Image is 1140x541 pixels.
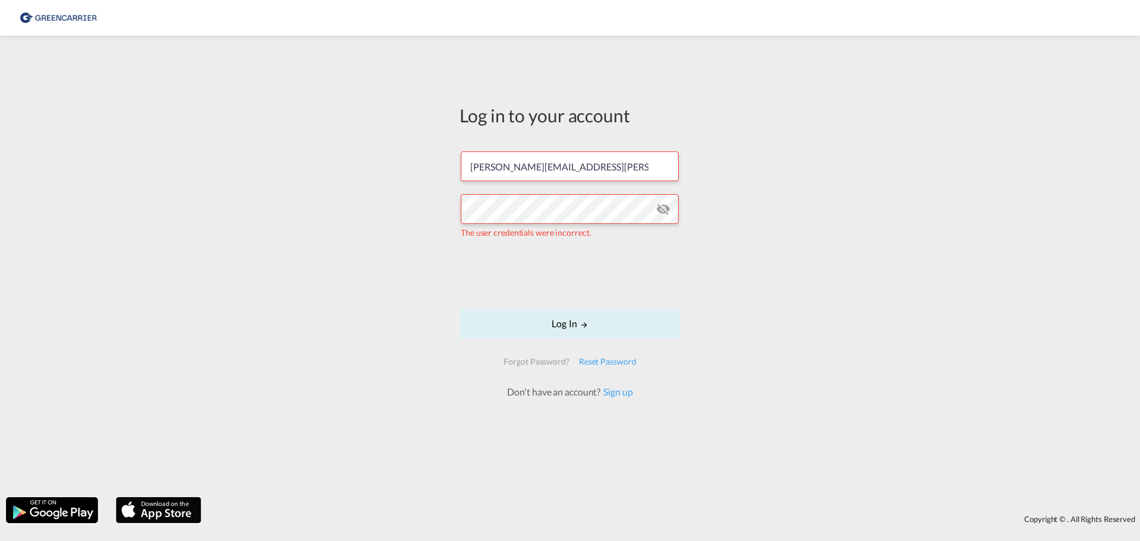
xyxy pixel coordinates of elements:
a: Sign up [600,386,632,397]
div: Log in to your account [460,103,680,128]
img: apple.png [115,496,202,524]
div: Copyright © . All Rights Reserved [207,509,1140,529]
span: The user credentials were incorrect. [461,227,591,238]
input: Enter email/phone number [461,151,679,181]
div: Reset Password [574,351,641,372]
md-icon: icon-eye-off [656,202,670,216]
iframe: reCAPTCHA [480,251,660,297]
button: LOGIN [460,309,680,338]
img: b0b18ec08afe11efb1d4932555f5f09d.png [18,5,98,31]
div: Forgot Password? [499,351,574,372]
div: Don't have an account? [494,385,645,398]
img: google.png [5,496,99,524]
